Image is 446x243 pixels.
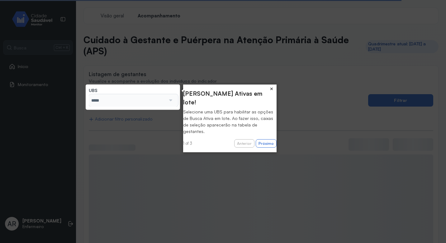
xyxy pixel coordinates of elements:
header: [PERSON_NAME] Ativas em lote! [183,89,277,107]
span: UBS [89,88,97,93]
button: Close [267,85,277,93]
div: Selecione uma UBS para habilitar as opções de Busca Ativa em lote. Ao fazer isso, caixas de seleç... [183,108,277,135]
button: Próximo [256,139,277,148]
span: 1 of 3 [183,141,192,146]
